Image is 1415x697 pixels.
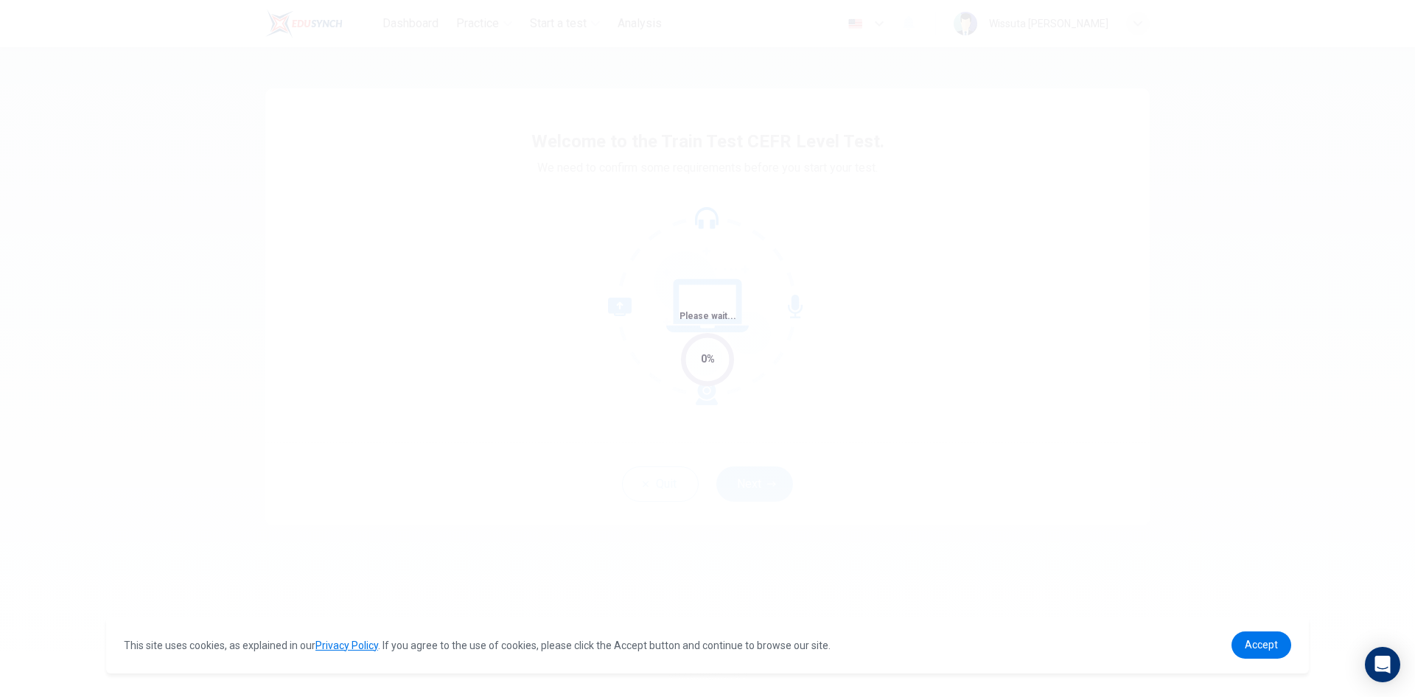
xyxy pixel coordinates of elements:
[701,351,715,368] div: 0%
[1231,631,1291,659] a: dismiss cookie message
[1245,639,1278,651] span: Accept
[106,617,1309,673] div: cookieconsent
[315,640,378,651] a: Privacy Policy
[1365,647,1400,682] div: Open Intercom Messenger
[124,640,831,651] span: This site uses cookies, as explained in our . If you agree to the use of cookies, please click th...
[679,311,736,321] span: Please wait...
